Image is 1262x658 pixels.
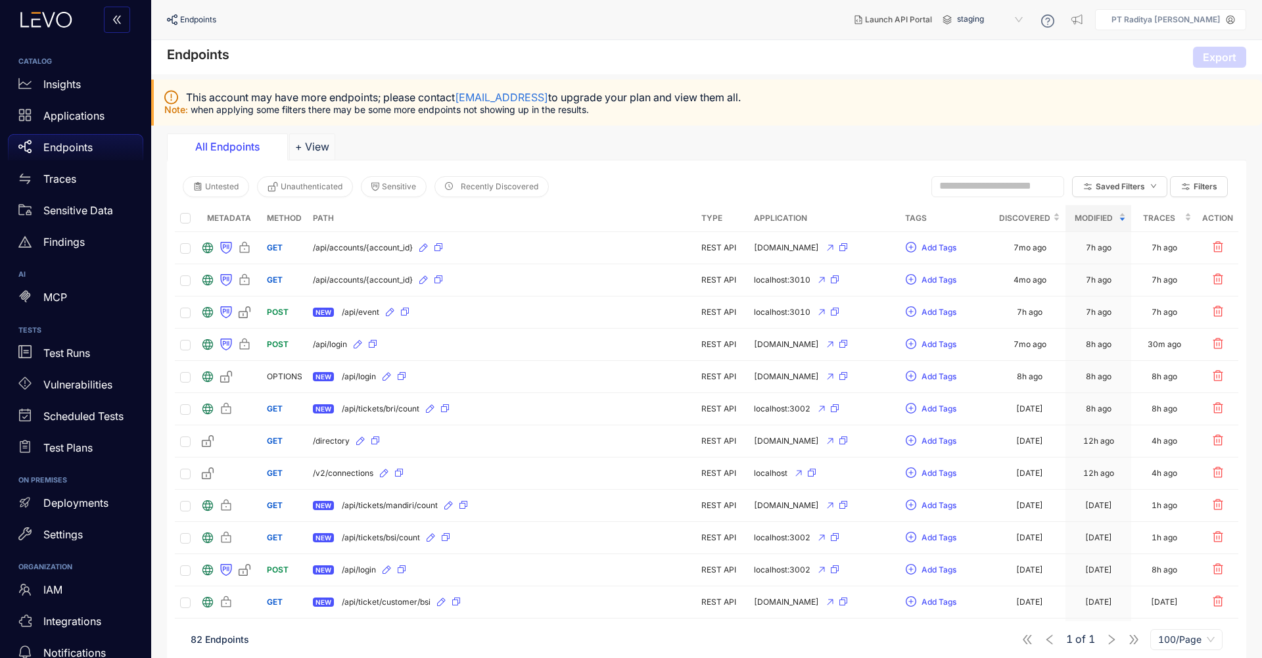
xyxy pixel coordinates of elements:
span: POST [267,565,289,575]
a: Settings [8,521,143,553]
span: Note: [164,104,191,115]
button: double-left [104,7,130,33]
span: team [18,583,32,596]
div: [DATE] [1085,533,1112,542]
a: [EMAIL_ADDRESS] [455,91,548,104]
span: NEW [313,308,334,317]
div: REST API [701,340,743,349]
span: 82 Endpoints [191,634,249,645]
div: [DATE] [1016,404,1043,413]
p: Scheduled Tests [43,410,124,422]
h6: CATALOG [18,58,133,66]
button: plus-circleAdd Tags [905,366,957,387]
th: Path [308,205,696,232]
div: 7h ago [1086,308,1111,317]
div: [DATE] [1016,469,1043,478]
div: 7mo ago [1014,243,1046,252]
span: Saved Filters [1096,182,1145,191]
span: localhost:3010 [754,308,810,317]
span: localhost:3002 [754,533,810,542]
span: Discovered [999,211,1050,225]
span: This account may have more endpoints; please contact to upgrade your plan and view them all. [186,91,741,103]
span: /api/event [342,308,379,317]
span: Add Tags [922,308,956,317]
div: REST API [701,469,743,478]
span: [DOMAIN_NAME] [754,501,819,510]
span: Endpoints [180,15,216,24]
a: Test Plans [8,435,143,466]
h6: ON PREMISES [18,477,133,484]
span: plus-circle [906,339,916,350]
a: Applications [8,103,143,134]
a: MCP [8,285,143,316]
span: Add Tags [922,436,956,446]
span: /api/ticket/customer/bsi [342,598,431,607]
div: REST API [701,533,743,542]
div: REST API [701,436,743,446]
div: 7h ago [1017,308,1042,317]
span: Add Tags [922,372,956,381]
div: 30m ago [1148,340,1181,349]
span: GET [267,500,283,510]
h6: TESTS [18,327,133,335]
span: Modified [1071,211,1116,225]
span: swap [18,172,32,185]
span: Add Tags [922,598,956,607]
p: Insights [43,78,81,90]
span: NEW [313,533,334,542]
span: GET [267,436,283,446]
div: [DATE] [1151,598,1178,607]
span: NEW [313,598,334,607]
p: IAM [43,584,62,596]
span: 100/Page [1158,630,1215,649]
span: plus-circle [906,500,916,511]
button: clock-circleRecently Discovered [434,176,549,197]
div: REST API [701,372,743,381]
div: All Endpoints [178,141,277,153]
th: Action [1197,205,1238,232]
p: Test Runs [43,347,90,359]
div: 12h ago [1083,469,1114,478]
span: GET [267,243,283,252]
span: [DOMAIN_NAME] [754,372,819,381]
th: Type [696,205,749,232]
button: plus-circleAdd Tags [905,495,957,516]
div: 12h ago [1083,436,1114,446]
span: plus-circle [906,306,916,318]
div: [DATE] [1016,598,1043,607]
span: [DOMAIN_NAME] [754,340,819,349]
span: plus-circle [906,435,916,447]
span: plus-circle [906,467,916,479]
div: REST API [701,404,743,413]
span: GET [267,275,283,285]
div: 7h ago [1086,275,1111,285]
button: Add tab [289,133,335,160]
a: Integrations [8,609,143,640]
span: Filters [1194,182,1217,191]
button: plus-circleAdd Tags [905,559,957,580]
span: /directory [313,436,350,446]
span: NEW [313,372,334,381]
span: GET [267,468,283,478]
span: plus-circle [906,564,916,576]
span: Traces [1136,211,1182,225]
div: [DATE] [1085,501,1112,510]
div: REST API [701,243,743,252]
th: Application [749,205,900,232]
p: when applying some filters there may be some more endpoints not showing up in the results. [164,105,1251,115]
a: Findings [8,229,143,260]
span: POST [267,307,289,317]
span: Add Tags [922,340,956,349]
div: 4h ago [1152,436,1177,446]
div: 8h ago [1017,372,1042,381]
p: Endpoints [43,141,93,153]
button: plus-circleAdd Tags [905,334,957,355]
span: double-left [112,14,122,26]
span: Add Tags [922,533,956,542]
a: IAM [8,577,143,609]
div: [DATE] [1016,533,1043,542]
th: Tags [900,205,994,232]
span: Add Tags [922,565,956,575]
div: REST API [701,565,743,575]
div: 7h ago [1152,275,1177,285]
